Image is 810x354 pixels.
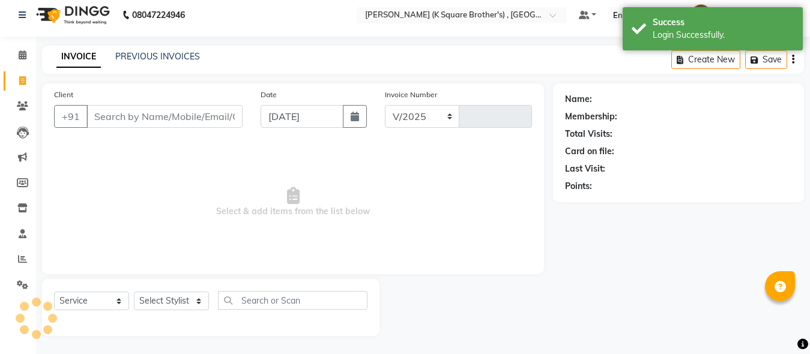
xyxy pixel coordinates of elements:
label: Client [54,89,73,100]
button: Save [745,50,787,69]
img: Syed Adam [691,4,712,25]
button: Create New [671,50,740,69]
div: Name: [565,93,592,106]
a: INVOICE [56,46,101,68]
div: Card on file: [565,145,614,158]
span: Select & add items from the list below [54,142,532,262]
div: Points: [565,180,592,193]
div: Total Visits: [565,128,612,140]
a: PREVIOUS INVOICES [115,51,200,62]
div: Success [653,16,794,29]
div: Last Visit: [565,163,605,175]
label: Date [261,89,277,100]
input: Search or Scan [218,291,367,310]
div: Login Successfully. [653,29,794,41]
label: Invoice Number [385,89,437,100]
button: +91 [54,105,88,128]
input: Search by Name/Mobile/Email/Code [86,105,243,128]
div: Membership: [565,110,617,123]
